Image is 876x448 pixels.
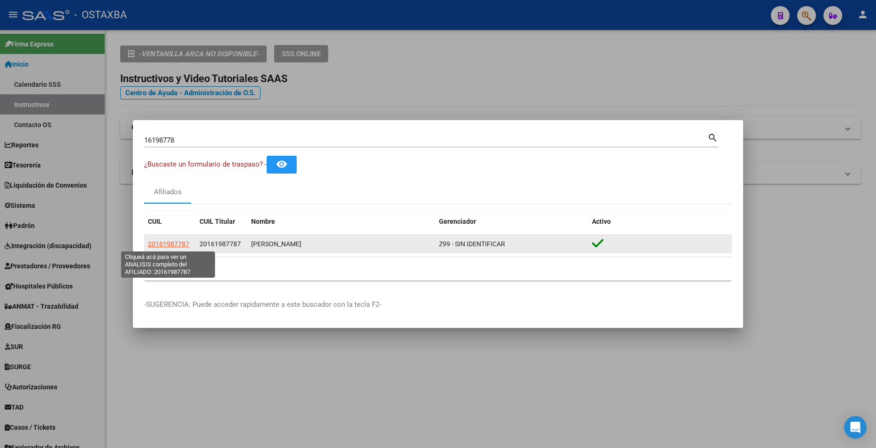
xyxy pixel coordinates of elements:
span: ¿Buscaste un formulario de traspaso? - [144,160,267,168]
datatable-header-cell: Activo [588,212,732,232]
span: 20161987787 [148,240,189,248]
span: CUIL [148,218,162,225]
span: Gerenciador [439,218,476,225]
span: Nombre [251,218,275,225]
datatable-header-cell: CUIL [144,212,196,232]
span: Activo [592,218,611,225]
p: -SUGERENCIA: Puede acceder rapidamente a este buscador con la tecla F2- [144,299,732,310]
datatable-header-cell: Gerenciador [435,212,588,232]
span: CUIL Titular [200,218,235,225]
span: 20161987787 [200,240,241,248]
mat-icon: remove_red_eye [276,159,287,170]
datatable-header-cell: CUIL Titular [196,212,247,232]
datatable-header-cell: Nombre [247,212,435,232]
div: 1 total [144,257,732,281]
mat-icon: search [707,131,718,143]
div: Open Intercom Messenger [844,416,867,439]
div: [PERSON_NAME] [251,239,431,250]
span: Z99 - SIN IDENTIFICAR [439,240,505,248]
div: Afiliados [154,187,182,197]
